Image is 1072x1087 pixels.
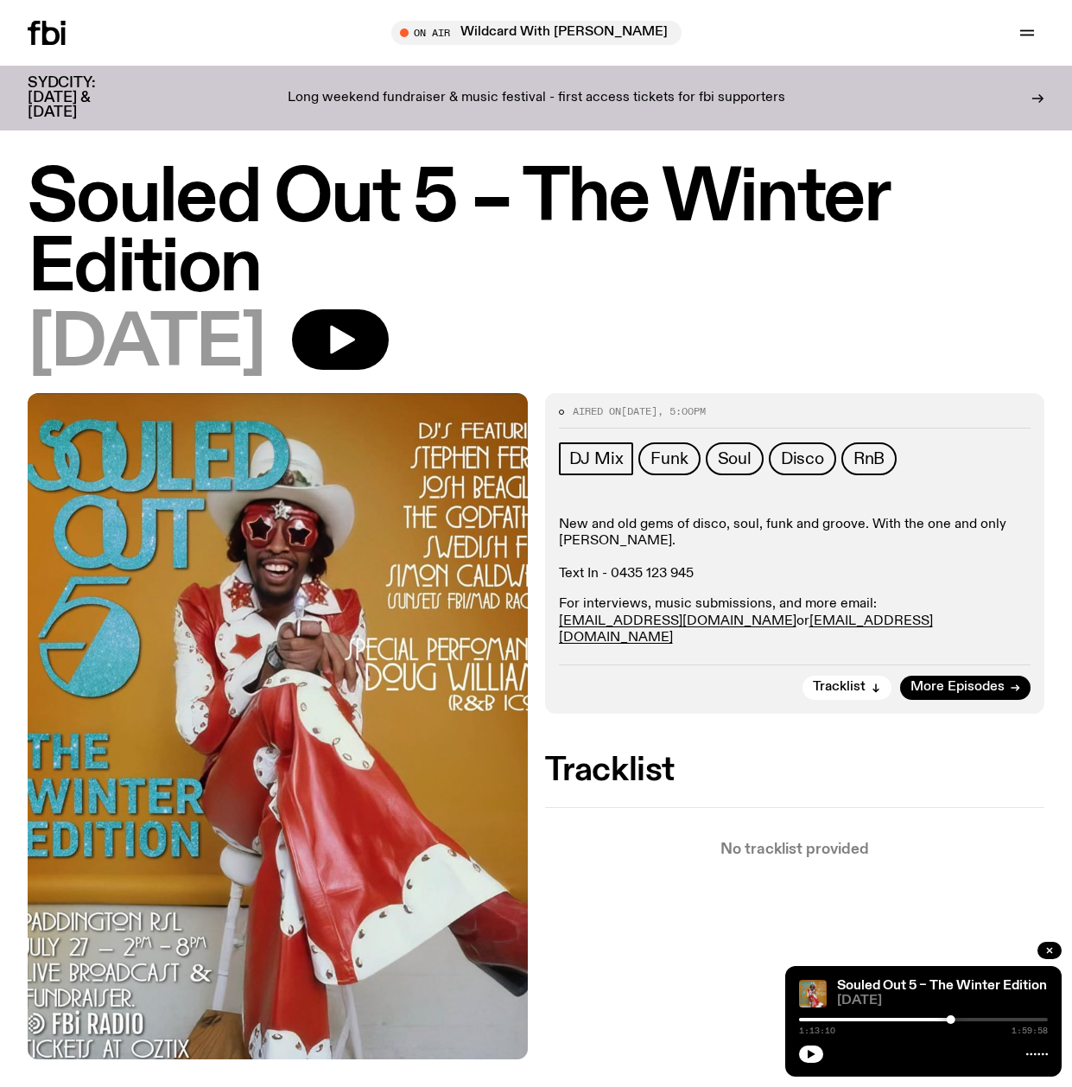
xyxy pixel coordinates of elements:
h3: SYDCITY: [DATE] & [DATE] [28,76,138,120]
span: Tracklist [813,681,866,694]
p: New and old gems of disco, soul, funk and groove. With the one and only [PERSON_NAME]. Text In - ... [559,517,1031,583]
a: [EMAIL_ADDRESS][DOMAIN_NAME] [559,614,933,645]
span: RnB [853,449,885,468]
h2: Tracklist [545,755,1045,786]
span: More Episodes [910,681,1005,694]
a: DJ Mix [559,442,634,475]
a: Souled Out 5 – The Winter Edition [837,979,1047,993]
a: RnB [841,442,897,475]
span: 1:59:58 [1012,1027,1048,1035]
p: No tracklist provided [545,842,1045,857]
span: Disco [781,449,824,468]
a: [EMAIL_ADDRESS][DOMAIN_NAME] [559,614,796,628]
p: For interviews, music submissions, and more email: or [559,596,1031,646]
a: Funk [638,442,700,475]
p: Long weekend fundraiser & music festival - first access tickets for fbi supporters [288,91,785,106]
span: [DATE] [621,404,657,418]
span: 1:13:10 [799,1027,835,1035]
a: Disco [769,442,836,475]
h1: Souled Out 5 – The Winter Edition [28,164,1044,304]
span: , 5:00pm [657,404,706,418]
button: Tracklist [802,676,891,700]
span: [DATE] [837,995,1048,1008]
button: On AirWildcard With [PERSON_NAME] [391,21,682,45]
span: Soul [718,449,752,468]
span: DJ Mix [569,449,624,468]
span: Aired on [573,404,621,418]
a: Soul [706,442,764,475]
span: [DATE] [28,309,264,379]
a: More Episodes [900,676,1031,700]
span: Funk [650,449,688,468]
